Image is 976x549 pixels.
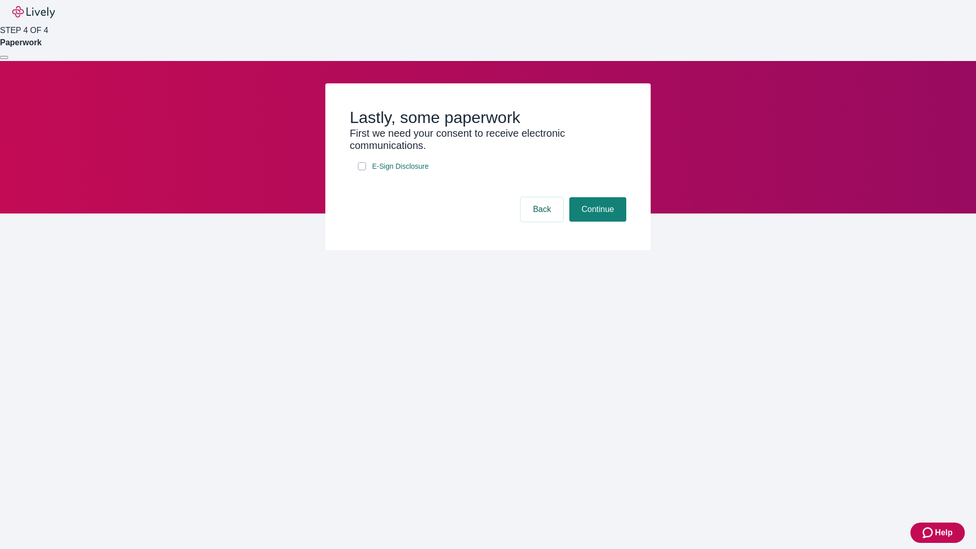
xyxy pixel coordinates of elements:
a: e-sign disclosure document [370,160,431,173]
h2: Lastly, some paperwork [350,108,626,127]
h3: First we need your consent to receive electronic communications. [350,127,626,151]
span: Help [935,527,953,539]
button: Continue [569,197,626,222]
button: Back [521,197,563,222]
button: Zendesk support iconHelp [910,523,965,543]
svg: Zendesk support icon [923,527,935,539]
span: E-Sign Disclosure [372,161,429,172]
img: Lively [12,6,55,18]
